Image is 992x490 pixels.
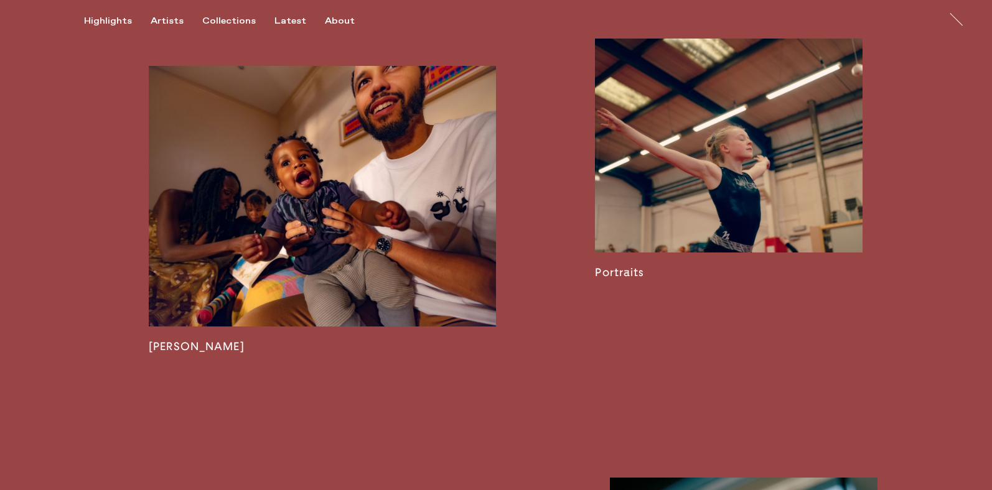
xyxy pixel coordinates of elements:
div: Highlights [84,16,132,27]
div: Collections [202,16,256,27]
div: Artists [151,16,184,27]
button: Collections [202,16,274,27]
div: Latest [274,16,306,27]
button: About [325,16,373,27]
button: Artists [151,16,202,27]
button: Highlights [84,16,151,27]
div: About [325,16,355,27]
button: Latest [274,16,325,27]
